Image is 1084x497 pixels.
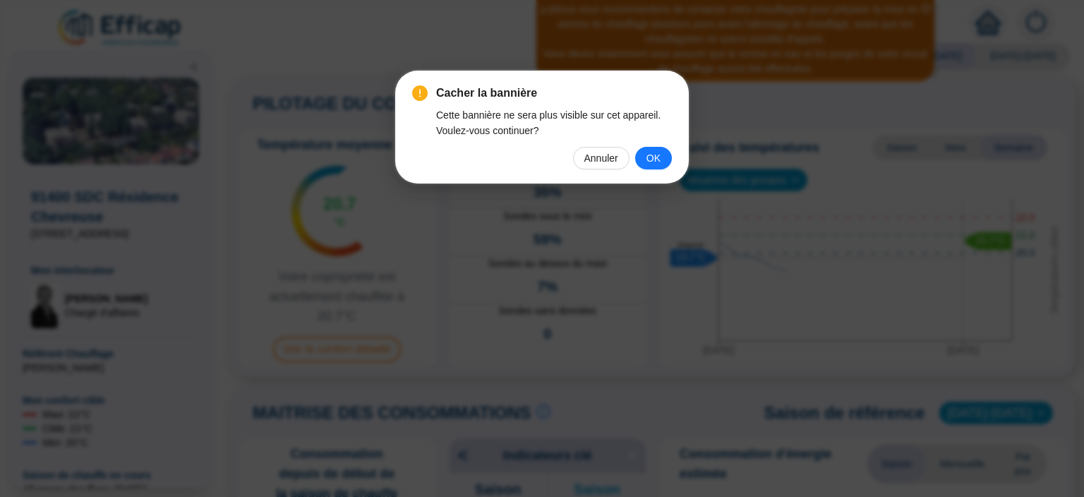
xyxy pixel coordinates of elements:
[436,107,672,138] div: Cette bannière ne sera plus visible sur cet appareil. Voulez-vous continuer?
[573,147,630,169] button: Annuler
[646,150,661,166] span: OK
[412,85,428,101] span: exclamation-circle
[436,85,672,102] span: Cacher la bannière
[635,147,672,169] button: OK
[584,150,618,166] span: Annuler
